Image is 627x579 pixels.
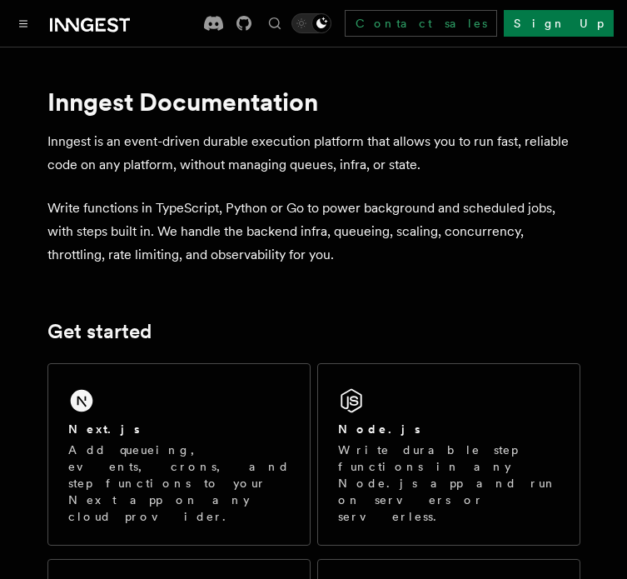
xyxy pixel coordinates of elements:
[47,363,311,546] a: Next.jsAdd queueing, events, crons, and step functions to your Next app on any cloud provider.
[68,442,290,525] p: Add queueing, events, crons, and step functions to your Next app on any cloud provider.
[317,363,580,546] a: Node.jsWrite durable step functions in any Node.js app and run on servers or serverless.
[47,320,152,343] a: Get started
[47,197,580,267] p: Write functions in TypeScript, Python or Go to power background and scheduled jobs, with steps bu...
[47,130,580,177] p: Inngest is an event-driven durable execution platform that allows you to run fast, reliable code ...
[504,10,614,37] a: Sign Up
[338,442,560,525] p: Write durable step functions in any Node.js app and run on servers or serverless.
[265,13,285,33] button: Find something...
[68,421,140,437] h2: Next.js
[47,87,580,117] h1: Inngest Documentation
[338,421,420,437] h2: Node.js
[291,13,331,33] button: Toggle dark mode
[13,13,33,33] button: Toggle navigation
[345,10,497,37] a: Contact sales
